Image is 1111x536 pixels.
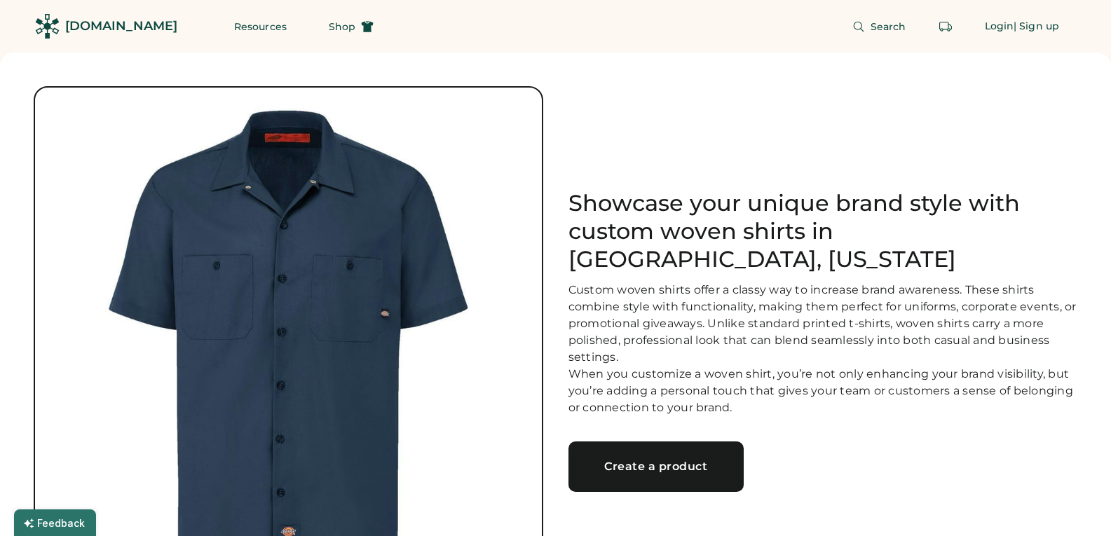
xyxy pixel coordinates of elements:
[312,13,390,41] button: Shop
[985,20,1014,34] div: Login
[217,13,304,41] button: Resources
[1044,473,1105,533] iframe: Front Chat
[871,22,906,32] span: Search
[585,461,727,472] div: Create a product
[932,13,960,41] button: Retrieve an order
[568,441,744,492] a: Create a product
[65,18,177,35] div: [DOMAIN_NAME]
[35,14,60,39] img: Rendered Logo - Screens
[568,189,1078,273] h1: Showcase your unique brand style with custom woven shirts in [GEOGRAPHIC_DATA], [US_STATE]
[836,13,923,41] button: Search
[329,22,355,32] span: Shop
[568,282,1078,416] div: Custom woven shirts offer a classy way to increase brand awareness. These shirts combine style wi...
[1014,20,1059,34] div: | Sign up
